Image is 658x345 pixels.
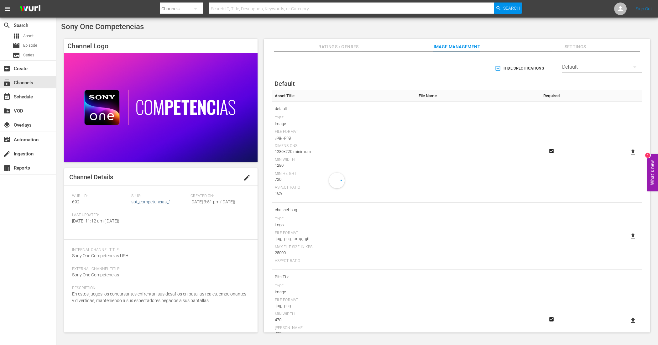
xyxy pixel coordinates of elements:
button: Hide Specifications [494,60,546,77]
div: 1 [645,153,650,158]
span: edit [243,174,251,181]
div: File Format [275,129,412,134]
span: Description: [72,286,247,291]
div: Logo [275,222,412,228]
div: Max File Size In Kbs [275,245,412,250]
span: Sony One Competencias [72,272,119,277]
span: Episode [23,42,37,49]
span: Series [23,52,34,58]
div: 470 [275,331,412,337]
div: Aspect Ratio [275,259,412,264]
span: Internal Channel Title: [72,248,247,253]
span: Overlays [3,121,11,129]
span: Image Management [433,43,480,51]
span: Ratings / Genres [315,43,362,51]
th: Asset Title [272,90,415,102]
div: .jpg, .png [275,303,412,309]
span: Create [3,65,11,72]
button: Search [494,3,522,14]
span: VOD [3,107,11,115]
span: Schedule [3,93,11,101]
span: En estos juegos los concursantes enfrentan sus desafíos en batallas reales, emocionantes y divert... [72,291,246,303]
span: Automation [3,136,11,144]
span: default [275,105,412,113]
a: Sign Out [636,6,652,11]
div: 25000 [275,250,412,256]
div: Type [275,217,412,222]
div: Dimensions [275,144,412,149]
span: Last Updated: [72,213,128,218]
button: Open Feedback Widget [647,154,658,191]
div: Min Width [275,312,412,317]
svg: Required [548,316,555,322]
div: Type [275,116,412,121]
div: 470 [275,317,412,323]
button: edit [239,170,254,185]
span: Slug: [131,194,187,199]
div: Min Height [275,171,412,176]
svg: Required [548,148,555,154]
div: Type [275,284,412,289]
div: 1280 [275,162,412,169]
span: Wurl ID: [72,194,128,199]
span: channel-bug [275,206,412,214]
div: 720 [275,176,412,183]
span: Bits Tile [275,273,412,281]
div: File Format [275,231,412,236]
span: [DATE] 11:12 am ([DATE]) [72,218,119,223]
div: Image [275,121,412,127]
div: 1280x720 minimum [275,149,412,155]
span: Asset [23,33,34,39]
span: Episode [13,42,20,50]
span: menu [4,5,11,13]
div: File Format [275,298,412,303]
span: Search [503,3,520,14]
span: Settings [552,43,599,51]
span: Created On: [191,194,247,199]
span: Sony One Competencias [61,22,144,31]
span: Hide Specifications [496,65,544,72]
div: [PERSON_NAME] [275,326,412,331]
div: Aspect Ratio [275,185,412,190]
div: .jpg, .png [275,134,412,141]
img: Sony One Competencias [64,53,258,162]
div: Image [275,289,412,295]
span: Channels [3,79,11,86]
span: External Channel Title: [72,267,247,272]
h4: Channel Logo [64,39,258,53]
div: Default [562,58,642,76]
img: ans4CAIJ8jUAAAAAAAAAAAAAAAAAAAAAAAAgQb4GAAAAAAAAAAAAAAAAAAAAAAAAJMjXAAAAAAAAAAAAAAAAAAAAAAAAgAT5G... [15,2,45,16]
span: [DATE] 3:51 pm ([DATE]) [191,199,235,204]
th: Required [536,90,567,102]
span: Series [13,51,20,59]
div: 16:9 [275,190,412,196]
span: Search [3,22,11,29]
span: Default [274,80,295,87]
span: Channel Details [69,173,113,181]
span: Ingestion [3,150,11,158]
th: File Name [415,90,536,102]
div: Min Width [275,157,412,162]
span: Reports [3,164,11,172]
span: 692 [72,199,80,204]
a: spt_competencias_1 [131,199,171,204]
span: Sony One Competencias USH [72,253,128,258]
span: Asset [13,32,20,40]
div: .jpg, .png, .bmp, .gif [275,236,412,242]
